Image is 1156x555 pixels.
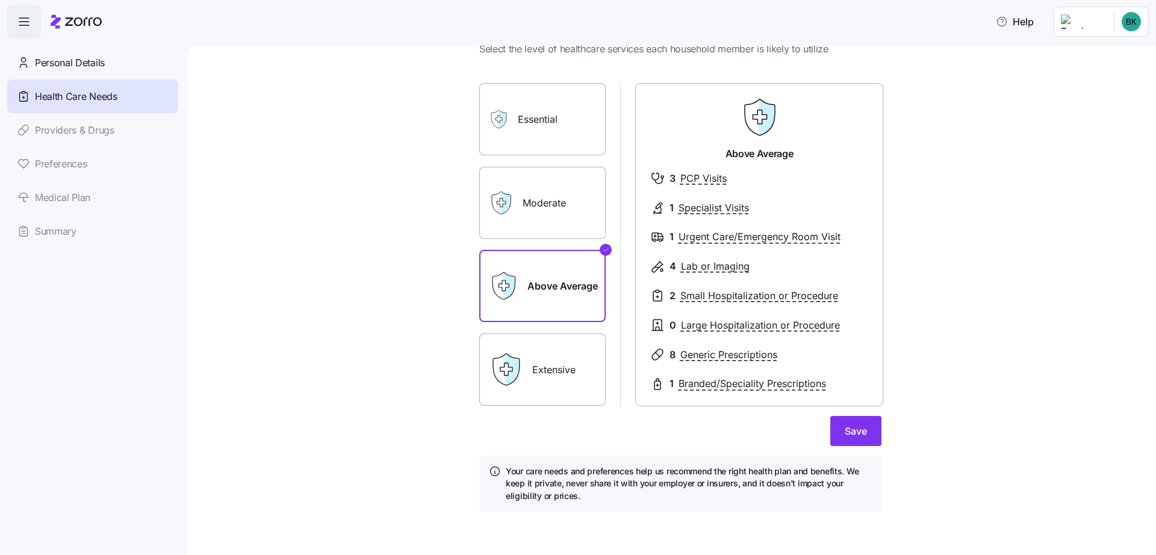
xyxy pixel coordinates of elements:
[1122,12,1141,31] img: 5c17afe11740cf54ce4c175343708689
[680,347,777,362] span: Generic Prescriptions
[479,250,606,322] label: Above Average
[680,288,838,303] span: Small Hospitalization or Procedure
[479,83,606,155] label: Essential
[679,200,749,215] span: Specialist Visits
[479,333,606,406] label: Extensive
[679,229,841,244] span: Urgent Care/Emergency Room Visit
[7,79,178,113] a: Health Care Needs
[506,465,872,502] h4: Your care needs and preferences help us recommend the right health plan and benefits. We keep it ...
[35,89,117,104] span: Health Care Needs
[479,42,881,57] span: Select the level of healthcare services each household member is likely to utilize
[670,288,676,303] span: 2
[681,259,750,274] span: Lab or Imaging
[602,243,609,257] svg: Checkmark
[670,229,674,244] span: 1
[830,416,881,446] button: Save
[986,10,1043,34] button: Help
[681,318,840,333] span: Large Hospitalization or Procedure
[7,46,178,79] a: Personal Details
[680,171,727,186] span: PCP Visits
[670,376,674,391] span: 1
[1061,14,1104,29] img: Employer logo
[670,318,676,333] span: 0
[670,200,674,215] span: 1
[996,14,1034,29] span: Help
[845,424,867,438] span: Save
[670,171,676,186] span: 3
[35,55,105,70] span: Personal Details
[670,347,676,362] span: 8
[679,376,826,391] span: Branded/Speciality Prescriptions
[479,167,606,239] label: Moderate
[726,146,794,161] span: Above Average
[670,259,676,274] span: 4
